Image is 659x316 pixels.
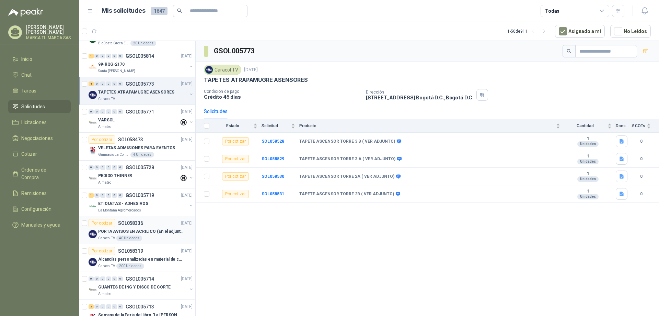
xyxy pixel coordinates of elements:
[545,7,559,15] div: Todas
[299,139,395,144] b: TAPETE ASCENSOR TORRE 3 B ( VER ADJUNTO)
[610,25,651,38] button: No Leídos
[214,46,255,56] h3: GSOL005773
[21,134,53,142] span: Negociaciones
[98,124,111,130] p: Almatec
[8,218,71,231] a: Manuales y ayuda
[21,87,36,95] span: Tareas
[100,165,105,170] div: 0
[98,68,135,74] p: Santa [PERSON_NAME]
[299,192,394,197] b: TAPETE ASCENSOR TORRE 2B ( VER ADJUNTO)
[100,109,105,114] div: 0
[118,54,123,58] div: 0
[89,109,94,114] div: 0
[126,54,154,58] p: GSOL005814
[21,166,64,181] span: Órdenes de Compra
[89,135,115,144] div: Por cotizar
[98,89,174,96] p: TAPETES ATRAPAMUGRE ASENSORES
[98,256,184,263] p: Alcancías personalizadas en material de cerámica (VER ADJUNTO)
[181,137,193,143] p: [DATE]
[577,159,599,164] div: Unidades
[181,164,193,171] p: [DATE]
[98,180,111,185] p: Almatec
[204,94,360,100] p: Crédito 45 días
[366,90,474,95] p: Dirección
[126,81,154,86] p: GSOL005773
[126,276,154,281] p: GSOL005714
[181,192,193,199] p: [DATE]
[181,53,193,59] p: [DATE]
[577,176,599,182] div: Unidades
[366,95,474,100] p: [STREET_ADDRESS] Bogotá D.C. , Bogotá D.C.
[106,165,111,170] div: 0
[89,165,94,170] div: 0
[299,156,395,162] b: TAPETE ASCENSOR TORRE 3 A ( VER ADJUNTO)
[98,228,184,235] p: PORTA AVISOS EN ACRILICO (En el adjunto mas informacion)
[89,63,97,71] img: Company Logo
[89,202,97,210] img: Company Logo
[21,221,60,229] span: Manuales y ayuda
[262,123,290,128] span: Solicitud
[262,174,284,179] a: SOL058530
[112,81,117,86] div: 0
[632,173,651,180] b: 0
[79,244,195,272] a: Por cotizarSOL058319[DATE] Company LogoAlcancías personalizadas en material de cerámica (VER ADJU...
[94,109,100,114] div: 0
[205,66,213,74] img: Company Logo
[577,194,599,199] div: Unidades
[222,155,249,163] div: Por cotizar
[98,291,111,297] p: Almatec
[106,193,111,198] div: 0
[262,139,284,144] a: SOL058528
[98,41,129,46] p: BioCosta Green Energy S.A.S
[116,263,144,269] div: 200 Unidades
[8,8,43,17] img: Logo peakr
[213,119,262,133] th: Estado
[632,138,651,145] b: 0
[94,81,100,86] div: 0
[181,109,193,115] p: [DATE]
[89,163,194,185] a: 0 0 0 0 0 0 GSOL005728[DATE] Company LogoPEDIDO THINNERAlmatec
[98,284,171,291] p: GUANTES DE ING Y DISCO DE CORTE
[8,148,71,161] a: Cotizar
[118,137,143,142] p: SOL058473
[564,136,612,142] b: 1
[100,193,105,198] div: 0
[98,236,115,241] p: Caracol TV
[555,25,605,38] button: Asignado a mi
[564,154,612,159] b: 1
[98,152,129,157] p: Gimnasio La Colina
[106,81,111,86] div: 0
[98,61,125,68] p: 99-RQG-2170
[100,54,105,58] div: 0
[177,8,182,13] span: search
[21,71,32,79] span: Chat
[26,25,71,34] p: [PERSON_NAME] [PERSON_NAME]
[100,81,105,86] div: 0
[98,208,141,213] p: La Montaña Agromercados
[299,123,555,128] span: Producto
[21,189,47,197] span: Remisiones
[94,54,100,58] div: 0
[616,119,632,133] th: Docs
[112,304,117,309] div: 0
[89,219,115,227] div: Por cotizar
[106,304,111,309] div: 0
[204,76,308,84] p: TAPETES ATRAPAMUGRE ASENSORES
[94,276,100,281] div: 0
[98,96,115,102] p: Caracol TV
[130,152,154,157] div: 4 Unidades
[8,163,71,184] a: Órdenes de Compra
[94,193,100,198] div: 0
[106,54,111,58] div: 0
[21,205,51,213] span: Configuración
[8,187,71,200] a: Remisiones
[8,53,71,66] a: Inicio
[21,103,45,110] span: Solicitudes
[98,263,115,269] p: Caracol TV
[8,203,71,216] a: Configuración
[79,133,195,161] a: Por cotizarSOL058473[DATE] Company LogoVELETAS ADMISIONES PARA EVENTOSGimnasio La Colina4 Unidades
[106,109,111,114] div: 0
[118,165,123,170] div: 0
[102,6,146,16] h1: Mis solicitudes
